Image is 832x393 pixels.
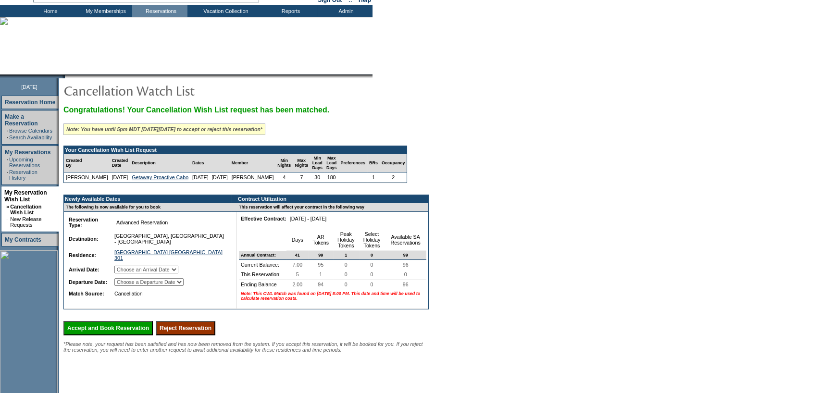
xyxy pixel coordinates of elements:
b: Residence: [69,252,96,258]
span: 2.00 [290,280,304,289]
td: Select Holiday Tokens [359,229,385,251]
span: 7.00 [290,260,304,270]
td: 4 [275,172,293,183]
img: promoShadowLeftCorner.gif [62,74,65,78]
span: 1 [343,251,349,259]
td: Min Nights [275,154,293,172]
b: Departure Date: [69,279,107,285]
span: 0 [368,280,375,289]
td: Newly Available Dates [64,195,231,203]
img: pgTtlCancellationNotification.gif [63,81,256,100]
span: 99 [401,251,410,259]
span: 1 [317,270,324,279]
td: · [7,128,8,134]
td: Days [286,229,308,251]
td: · [7,157,8,168]
td: Admin [317,5,373,17]
td: Min Lead Days [310,154,324,172]
i: Note: You have until 5pm MDT [DATE][DATE] to accept or reject this reservation* [66,126,262,132]
td: This Reservation: [239,270,286,280]
td: Dates [190,154,230,172]
td: This reservation will affect your contract in the following way [237,203,428,212]
td: 30 [310,172,324,183]
span: 96 [401,260,410,270]
td: Ending Balance [239,280,286,289]
td: Your Cancellation Wish List Request [64,146,407,154]
td: Description [130,154,190,172]
span: 5 [294,270,301,279]
td: Max Lead Days [324,154,339,172]
td: Annual Contract: [239,251,286,260]
span: 94 [316,280,325,289]
td: The following is now available for you to book [64,203,231,212]
td: Peak Holiday Tokens [333,229,359,251]
td: Preferences [338,154,367,172]
td: [DATE] [110,172,130,183]
td: BRs [367,154,380,172]
td: Current Balance: [239,260,286,270]
span: 0 [343,270,349,279]
a: [GEOGRAPHIC_DATA] [GEOGRAPHIC_DATA] 301 [114,249,223,261]
td: · [6,216,9,228]
td: [GEOGRAPHIC_DATA], [GEOGRAPHIC_DATA] - [GEOGRAPHIC_DATA] [112,231,228,246]
td: 1 [367,172,380,183]
b: Effective Contract: [241,216,286,221]
input: Accept and Book Reservation [63,321,153,335]
a: My Contracts [5,236,41,243]
td: 2 [380,172,407,183]
td: [PERSON_NAME] [230,172,276,183]
td: AR Tokens [308,229,333,251]
span: [DATE] [21,84,37,90]
td: [DATE]- [DATE] [190,172,230,183]
input: Reject Reservation [156,321,215,335]
td: Created Date [110,154,130,172]
td: · [7,135,8,140]
span: *Please note, your request has been satisfied and has now been removed from the system. If you ac... [63,341,423,353]
b: Reservation Type: [69,217,98,228]
a: My Reservation Wish List [4,189,47,203]
td: Available SA Reservations [385,229,426,251]
b: Match Source: [69,291,104,296]
span: Advanced Reservation [114,218,170,227]
a: Search Availability [9,135,52,140]
nobr: [DATE] - [DATE] [290,216,327,221]
a: Getaway Proactive Cabo [132,174,188,180]
span: 0 [369,251,375,259]
a: Browse Calendars [9,128,52,134]
td: Note: This CWL Match was found on [DATE] 8:00 PM. This date and time will be used to calculate re... [239,289,426,303]
a: Reservation History [9,169,37,181]
span: 0 [343,280,349,289]
td: 7 [293,172,310,183]
td: · [7,169,8,181]
td: Contract Utilization [237,195,428,203]
span: 0 [368,270,375,279]
b: Destination: [69,236,99,242]
td: 180 [324,172,339,183]
td: [PERSON_NAME] [64,172,110,183]
span: 0 [402,270,409,279]
span: 0 [343,260,349,270]
a: New Release Requests [10,216,41,228]
a: Cancellation Wish List [10,204,41,215]
img: blank.gif [65,74,66,78]
a: Reservation Home [5,99,55,106]
span: Congratulations! Your Cancellation Wish List request has been matched. [63,106,329,114]
td: Reports [262,5,317,17]
span: 99 [316,251,325,259]
td: Occupancy [380,154,407,172]
td: Reservations [132,5,187,17]
a: Upcoming Reservations [9,157,40,168]
td: Max Nights [293,154,310,172]
span: 41 [293,251,302,259]
td: My Memberships [77,5,132,17]
b: » [6,204,9,209]
td: Vacation Collection [187,5,262,17]
span: 95 [316,260,325,270]
span: 0 [368,260,375,270]
td: Member [230,154,276,172]
td: Home [22,5,77,17]
a: Make a Reservation [5,113,38,127]
span: 96 [401,280,410,289]
td: Cancellation [112,289,228,298]
td: Created By [64,154,110,172]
